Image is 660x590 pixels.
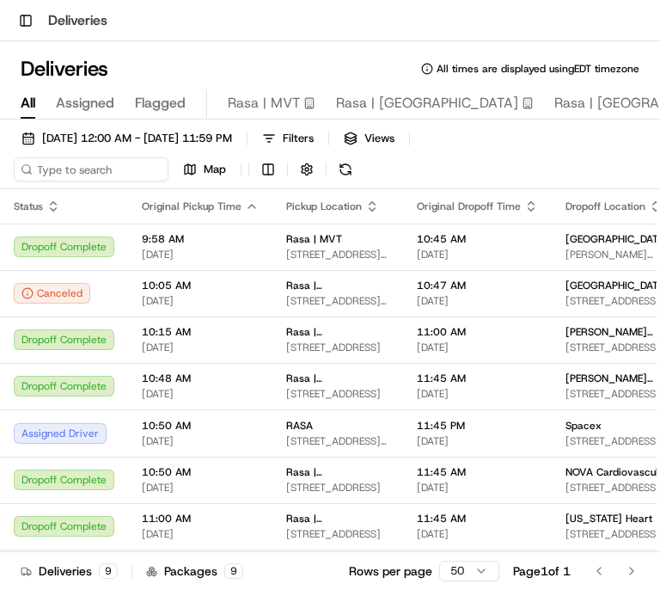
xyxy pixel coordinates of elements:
span: All [21,93,35,114]
span: [STREET_ADDRESS][US_STATE] [286,294,389,308]
span: 11:45 AM [417,512,538,525]
span: Dropoff Location [565,200,645,213]
span: Flagged [135,93,186,114]
span: Rasa | MVT [228,93,300,114]
span: Original Pickup Time [142,200,241,213]
span: 10:15 AM [142,325,259,339]
div: 9 [99,563,118,579]
div: 9 [224,563,243,579]
button: Filters [254,126,321,151]
span: 11:45 AM [417,372,538,385]
span: Rasa | [GEOGRAPHIC_DATA] [286,465,389,479]
span: Rasa | MVT [286,232,342,246]
span: [STREET_ADDRESS][US_STATE] [286,248,389,261]
span: [STREET_ADDRESS] [286,481,389,495]
span: [DATE] 12:00 AM - [DATE] 11:59 PM [42,131,232,146]
span: 10:48 AM [142,372,259,385]
span: 11:00 AM [417,325,538,339]
button: [DATE] 12:00 AM - [DATE] 11:59 PM [14,126,240,151]
button: Views [336,126,402,151]
button: Refresh [333,157,357,181]
span: [DATE] [417,294,538,308]
span: [STREET_ADDRESS][US_STATE] [286,434,389,448]
span: [US_STATE] Heart [565,512,652,525]
span: Map [204,162,226,177]
span: Rasa | [GEOGRAPHIC_DATA] [286,512,389,525]
span: 10:47 AM [417,279,538,292]
span: 11:45 AM [417,465,538,479]
span: [DATE] [417,248,538,261]
span: [DATE] [417,434,538,448]
span: 10:50 AM [142,465,259,479]
h1: Deliveries [48,10,107,31]
span: Views [364,131,394,146]
span: [DATE] [142,527,259,541]
span: 11:00 AM [142,512,259,525]
span: Rasa | [GEOGRAPHIC_DATA] [286,325,389,339]
span: [STREET_ADDRESS] [286,527,389,541]
span: [DATE] [417,341,538,354]
span: Pickup Location [286,200,362,213]
span: Filters [283,131,314,146]
span: [DATE] [142,341,259,354]
span: [DATE] [142,434,259,448]
span: 9:58 AM [142,232,259,246]
span: [STREET_ADDRESS] [286,341,389,354]
span: Status [14,200,43,213]
span: Rasa | [GEOGRAPHIC_DATA] [336,93,518,114]
div: Page 1 of 1 [513,562,571,580]
span: RASA [286,419,313,433]
span: [DATE] [142,294,259,308]
span: [STREET_ADDRESS] [286,387,389,401]
span: All times are displayed using EDT timezone [437,62,639,76]
span: [DATE] [417,527,538,541]
div: Packages [146,562,243,580]
span: Rasa | [GEOGRAPHIC_DATA][PERSON_NAME] [286,279,389,292]
span: [DATE] [142,387,259,401]
button: Map [175,157,234,181]
span: [DATE] [417,481,538,495]
button: Canceled [14,283,90,304]
span: Original Dropoff Time [417,200,521,213]
span: [DATE] [417,387,538,401]
p: Rows per page [349,562,432,580]
span: 11:45 PM [417,419,538,433]
span: [DATE] [142,248,259,261]
span: Rasa | [GEOGRAPHIC_DATA] [286,372,389,385]
div: Deliveries [21,562,118,580]
input: Type to search [14,157,168,181]
span: Assigned [56,93,114,114]
h1: Deliveries [21,55,108,83]
span: 10:45 AM [417,232,538,246]
span: Spacex [565,419,602,433]
span: [DATE] [142,481,259,495]
span: 10:50 AM [142,419,259,433]
span: 10:05 AM [142,279,259,292]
